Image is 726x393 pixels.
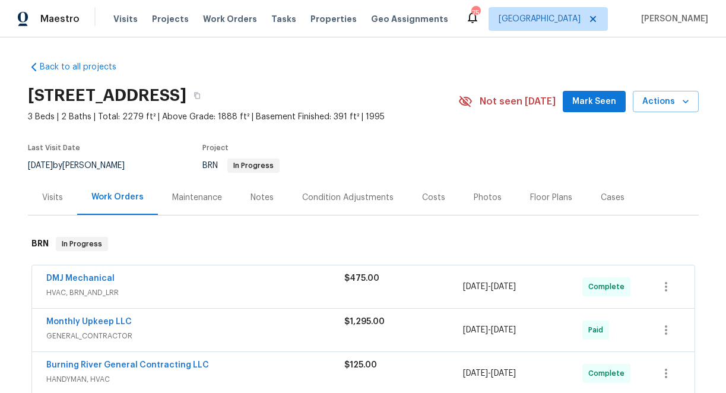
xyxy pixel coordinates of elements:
span: Not seen [DATE] [480,96,556,107]
span: Maestro [40,13,80,25]
span: 3 Beds | 2 Baths | Total: 2279 ft² | Above Grade: 1888 ft² | Basement Finished: 391 ft² | 1995 [28,111,458,123]
span: HVAC, BRN_AND_LRR [46,287,344,299]
span: Complete [588,281,629,293]
button: Actions [633,91,699,113]
span: Projects [152,13,189,25]
h6: BRN [31,237,49,251]
span: Paid [588,324,608,336]
div: Work Orders [91,191,144,203]
span: GENERAL_CONTRACTOR [46,330,344,342]
button: Mark Seen [563,91,626,113]
h2: [STREET_ADDRESS] [28,90,186,102]
span: - [463,367,516,379]
div: Maintenance [172,192,222,204]
span: Tasks [271,15,296,23]
a: Back to all projects [28,61,142,73]
span: In Progress [229,162,278,169]
div: Photos [474,192,502,204]
span: $475.00 [344,274,379,283]
a: DMJ Mechanical [46,274,115,283]
span: $1,295.00 [344,318,385,326]
a: Monthly Upkeep LLC [46,318,132,326]
div: Costs [422,192,445,204]
div: Visits [42,192,63,204]
div: Notes [251,192,274,204]
span: [DATE] [491,369,516,378]
span: Actions [642,94,689,109]
span: [DATE] [463,369,488,378]
span: Project [202,144,229,151]
span: [GEOGRAPHIC_DATA] [499,13,581,25]
span: BRN [202,161,280,170]
span: Visits [113,13,138,25]
span: In Progress [57,238,107,250]
div: Cases [601,192,624,204]
span: Geo Assignments [371,13,448,25]
span: [DATE] [463,283,488,291]
span: Properties [310,13,357,25]
span: [DATE] [491,326,516,334]
div: Condition Adjustments [302,192,394,204]
div: by [PERSON_NAME] [28,159,139,173]
span: Complete [588,367,629,379]
span: - [463,281,516,293]
span: [DATE] [491,283,516,291]
div: 75 [471,7,480,19]
a: Burning River General Contracting LLC [46,361,209,369]
div: BRN In Progress [28,225,699,263]
span: [PERSON_NAME] [636,13,708,25]
span: Mark Seen [572,94,616,109]
span: - [463,324,516,336]
button: Copy Address [186,85,208,106]
span: Last Visit Date [28,144,80,151]
span: Work Orders [203,13,257,25]
span: [DATE] [28,161,53,170]
span: HANDYMAN, HVAC [46,373,344,385]
div: Floor Plans [530,192,572,204]
span: $125.00 [344,361,377,369]
span: [DATE] [463,326,488,334]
